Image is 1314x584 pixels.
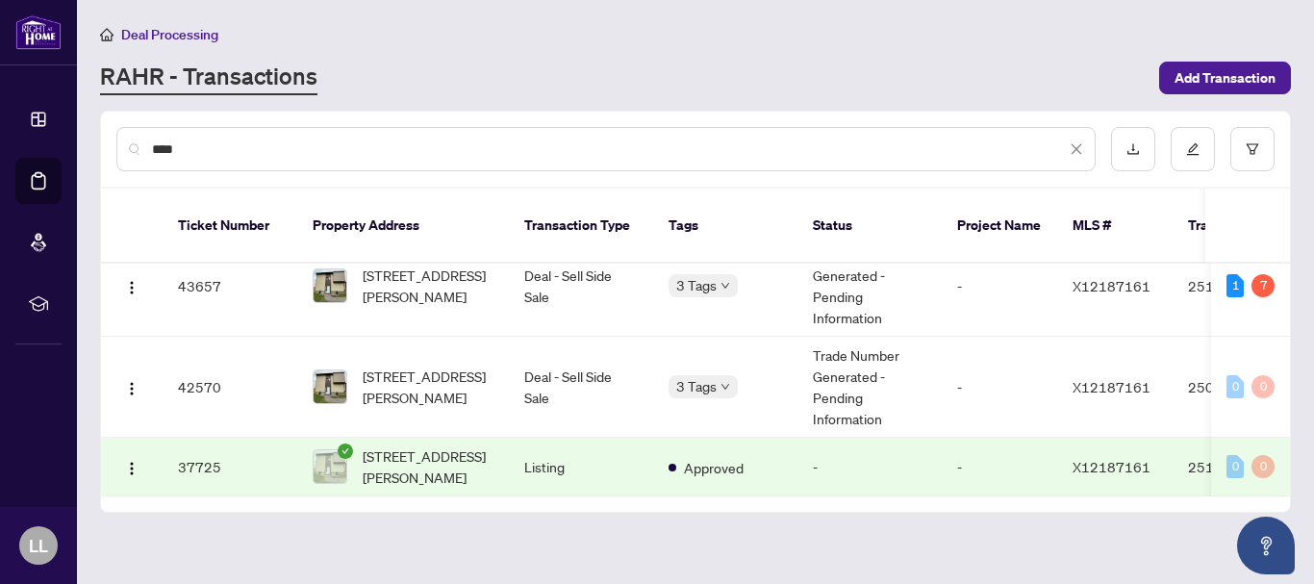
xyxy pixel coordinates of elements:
span: close [1070,142,1083,156]
span: [STREET_ADDRESS][PERSON_NAME] [363,265,493,307]
td: Listing [509,438,653,496]
th: MLS # [1057,189,1173,264]
button: download [1111,127,1155,171]
td: 43657 [163,236,297,337]
img: Logo [124,461,139,476]
button: Logo [116,270,147,301]
th: Property Address [297,189,509,264]
img: Logo [124,280,139,295]
span: X12187161 [1073,378,1150,395]
div: 0 [1226,455,1244,478]
td: 2509934 [1173,337,1307,438]
span: edit [1186,142,1200,156]
td: Deal - Sell Side Sale [509,236,653,337]
td: 2510282 [1173,438,1307,496]
span: home [100,28,114,41]
span: LL [29,532,48,559]
img: thumbnail-img [314,269,346,302]
button: Open asap [1237,517,1295,574]
span: download [1126,142,1140,156]
button: Add Transaction [1159,62,1291,94]
div: 0 [1251,375,1275,398]
td: Trade Number Generated - Pending Information [797,236,942,337]
td: - [942,438,1057,496]
td: 42570 [163,337,297,438]
span: Approved [684,457,744,478]
span: X12187161 [1073,458,1150,475]
span: down [720,281,730,291]
td: - [797,438,942,496]
span: check-circle [338,444,353,459]
span: [STREET_ADDRESS][PERSON_NAME] [363,445,493,488]
span: X12187161 [1073,277,1150,294]
td: Trade Number Generated - Pending Information [797,337,942,438]
span: down [720,382,730,392]
div: 1 [1226,274,1244,297]
th: Trade Number [1173,189,1307,264]
td: 37725 [163,438,297,496]
div: 7 [1251,274,1275,297]
button: filter [1230,127,1275,171]
button: Logo [116,451,147,482]
td: 2510282 [1173,236,1307,337]
span: [STREET_ADDRESS][PERSON_NAME] [363,366,493,408]
div: 0 [1251,455,1275,478]
th: Status [797,189,942,264]
div: 0 [1226,375,1244,398]
th: Transaction Type [509,189,653,264]
th: Project Name [942,189,1057,264]
button: Logo [116,371,147,402]
span: filter [1246,142,1259,156]
td: Deal - Sell Side Sale [509,337,653,438]
td: - [942,236,1057,337]
td: - [942,337,1057,438]
span: Deal Processing [121,26,218,43]
span: Add Transaction [1175,63,1276,93]
button: edit [1171,127,1215,171]
img: Logo [124,381,139,396]
span: 3 Tags [676,375,717,397]
a: RAHR - Transactions [100,61,317,95]
img: thumbnail-img [314,450,346,483]
th: Ticket Number [163,189,297,264]
span: 3 Tags [676,274,717,296]
th: Tags [653,189,797,264]
img: thumbnail-img [314,370,346,403]
img: logo [15,14,62,50]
